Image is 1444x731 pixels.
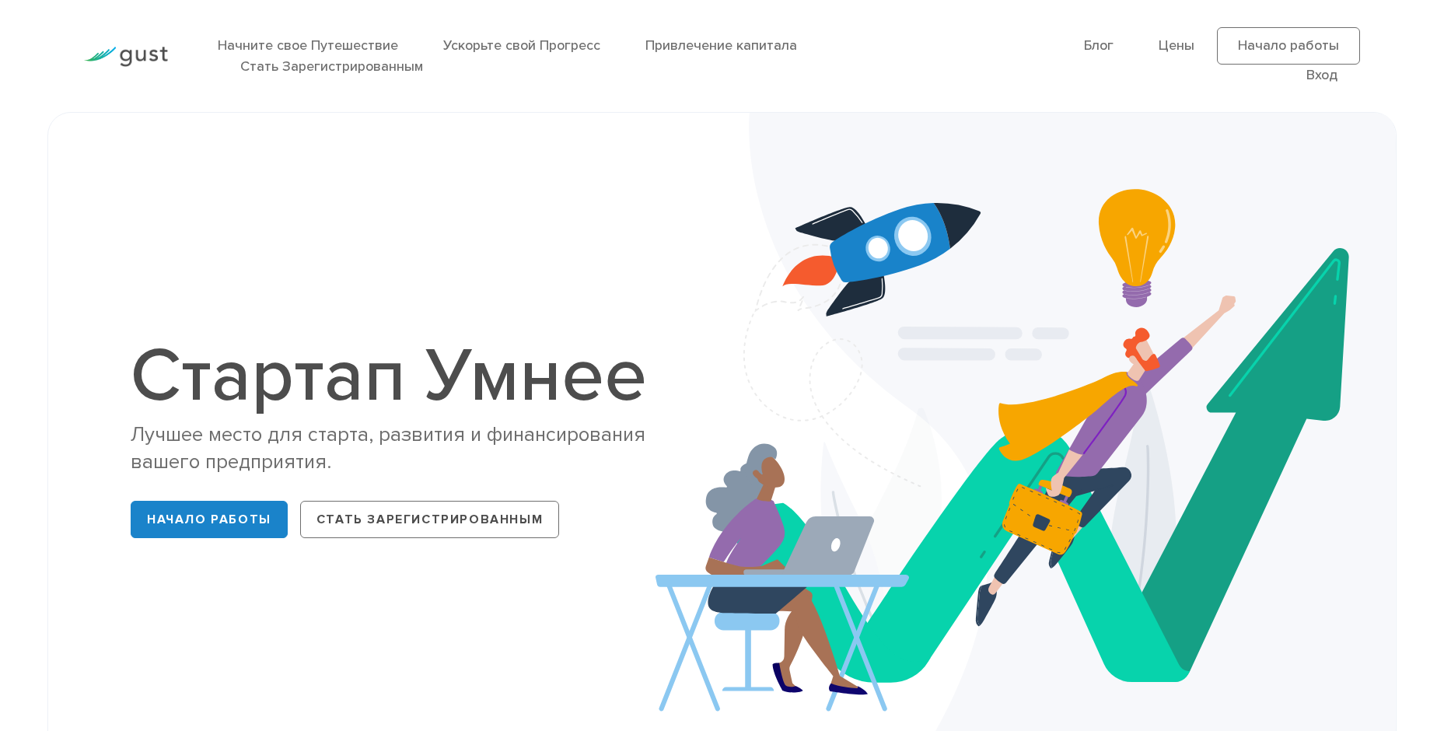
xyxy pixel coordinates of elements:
ya-tr-span: Стать Зарегистрированным [316,512,543,527]
a: Привлечение капитала [645,37,797,54]
a: Начните свое Путешествие [218,37,398,54]
a: Стать Зарегистрированным [300,501,559,538]
a: Блог [1084,37,1114,54]
a: Вход [1306,67,1337,83]
a: Начало работы [1217,27,1360,65]
ya-tr-span: Начало работы [1238,37,1339,54]
ya-tr-span: Стартап Умнее [131,332,647,420]
a: Ускорьте свой Прогресс [443,37,600,54]
ya-tr-span: Лучшее место для старта, развития и финансирования вашего предприятия. [131,422,645,474]
img: Логотип Gust [84,47,168,67]
a: Стать Зарегистрированным [240,58,423,75]
a: Цены [1159,37,1194,54]
a: Начало работы [131,501,288,538]
ya-tr-span: Начало работы [147,512,271,527]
